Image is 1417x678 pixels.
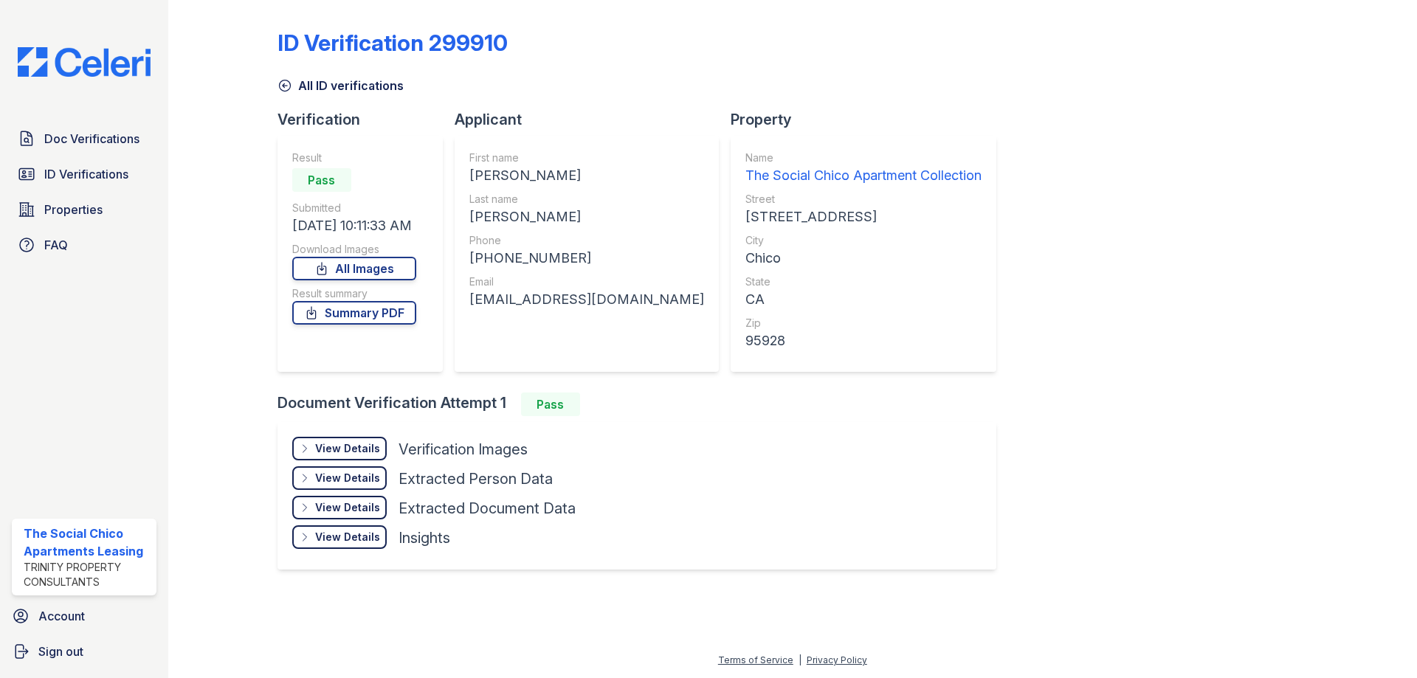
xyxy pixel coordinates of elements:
[745,151,982,186] a: Name The Social Chico Apartment Collection
[745,274,982,289] div: State
[292,257,416,280] a: All Images
[12,124,156,153] a: Doc Verifications
[6,47,162,77] img: CE_Logo_Blue-a8612792a0a2168367f1c8372b55b34899dd931a85d93a1a3d3e32e68fde9ad4.png
[745,165,982,186] div: The Social Chico Apartment Collection
[1355,619,1402,663] iframe: chat widget
[315,471,380,485] div: View Details
[12,230,156,260] a: FAQ
[292,201,416,215] div: Submitted
[24,560,151,589] div: Trinity Property Consultants
[745,151,982,165] div: Name
[469,192,704,207] div: Last name
[292,168,351,192] div: Pass
[399,468,553,489] div: Extracted Person Data
[399,527,450,548] div: Insights
[277,77,404,94] a: All ID verifications
[745,207,982,227] div: [STREET_ADDRESS]
[799,654,801,665] div: |
[745,192,982,207] div: Street
[315,530,380,544] div: View Details
[731,109,1008,130] div: Property
[745,331,982,351] div: 95928
[315,441,380,456] div: View Details
[44,165,128,183] span: ID Verifications
[292,242,416,257] div: Download Images
[399,498,576,519] div: Extracted Document Data
[469,248,704,269] div: [PHONE_NUMBER]
[469,233,704,248] div: Phone
[38,643,83,660] span: Sign out
[745,316,982,331] div: Zip
[469,151,704,165] div: First name
[6,637,162,666] a: Sign out
[469,289,704,310] div: [EMAIL_ADDRESS][DOMAIN_NAME]
[315,500,380,515] div: View Details
[455,109,731,130] div: Applicant
[6,601,162,631] a: Account
[292,286,416,301] div: Result summary
[12,195,156,224] a: Properties
[277,30,508,56] div: ID Verification 299910
[807,654,867,665] a: Privacy Policy
[44,130,139,148] span: Doc Verifications
[277,109,455,130] div: Verification
[292,151,416,165] div: Result
[718,654,793,665] a: Terms of Service
[521,392,580,416] div: Pass
[745,289,982,310] div: CA
[399,439,528,460] div: Verification Images
[292,301,416,325] a: Summary PDF
[38,607,85,625] span: Account
[44,201,103,218] span: Properties
[12,159,156,189] a: ID Verifications
[745,233,982,248] div: City
[469,207,704,227] div: [PERSON_NAME]
[24,525,151,560] div: The Social Chico Apartments Leasing
[44,236,68,254] span: FAQ
[469,274,704,289] div: Email
[469,165,704,186] div: [PERSON_NAME]
[745,248,982,269] div: Chico
[292,215,416,236] div: [DATE] 10:11:33 AM
[277,392,1008,416] div: Document Verification Attempt 1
